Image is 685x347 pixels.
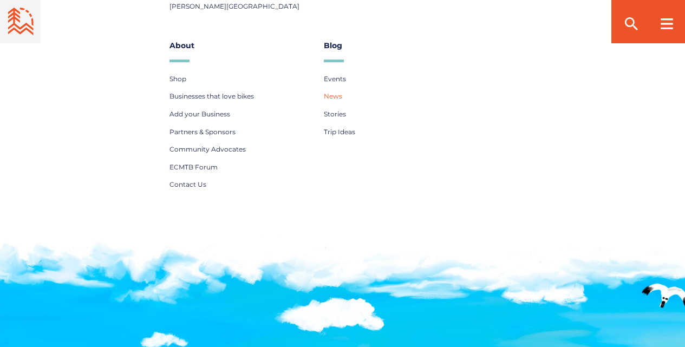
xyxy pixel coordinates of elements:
ion-icon: search [623,15,640,32]
span: ECMTB Forum [169,163,218,171]
span: Blog [324,41,342,50]
span: [PERSON_NAME][GEOGRAPHIC_DATA] [169,2,299,10]
span: Businesses that love bikes [169,92,254,100]
a: Shop [169,72,186,86]
a: ECMTB Forum [169,160,218,174]
a: Trip Ideas [324,125,355,139]
a: Community Advocates [169,142,246,156]
span: Stories [324,110,346,118]
span: Shop [169,75,186,83]
a: Partners & Sponsors [169,125,236,139]
span: Community Advocates [169,145,246,153]
a: News [324,89,342,103]
a: Events [324,72,346,86]
span: News [324,92,342,100]
a: Blog [324,38,414,53]
a: Stories [324,107,346,121]
span: Add your Business [169,110,230,118]
span: About [169,41,194,50]
a: About [169,38,314,53]
a: Businesses that love bikes [169,89,254,103]
span: Events [324,75,346,83]
span: Partners & Sponsors [169,128,236,136]
span: Contact Us [169,180,206,188]
a: Contact Us [169,178,206,191]
span: Trip Ideas [324,128,355,136]
a: Add your Business [169,107,230,121]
